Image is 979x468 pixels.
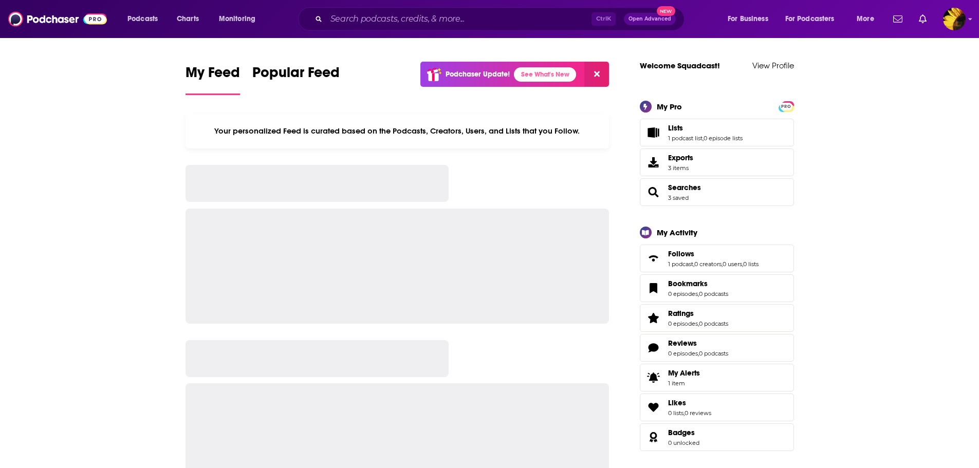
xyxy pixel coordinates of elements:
span: Follows [640,245,794,272]
span: Ctrl K [592,12,616,26]
span: , [722,260,723,268]
span: Popular Feed [252,64,340,87]
a: Searches [668,183,701,192]
a: Popular Feed [252,64,340,95]
a: 0 episodes [668,320,698,327]
a: Exports [640,148,794,176]
span: Podcasts [127,12,158,26]
span: My Alerts [668,368,700,378]
span: Badges [640,423,794,451]
a: My Feed [186,64,240,95]
button: Show profile menu [943,8,966,30]
span: , [684,409,685,417]
span: , [693,260,694,268]
a: PRO [780,102,792,109]
a: 0 reviews [685,409,711,417]
button: open menu [120,11,171,27]
a: 3 saved [668,194,689,201]
span: Exports [668,153,693,162]
a: Reviews [643,341,664,355]
span: Lists [668,123,683,133]
div: My Activity [657,228,697,237]
span: Ratings [668,309,694,318]
a: 0 lists [743,260,759,268]
span: For Business [728,12,768,26]
a: 0 lists [668,409,684,417]
a: Lists [643,125,664,140]
a: View Profile [752,61,794,70]
span: Exports [643,155,664,170]
button: open menu [779,11,849,27]
button: open menu [849,11,887,27]
span: Searches [640,178,794,206]
a: Badges [668,428,699,437]
div: Your personalized Feed is curated based on the Podcasts, Creators, Users, and Lists that you Follow. [186,114,609,148]
a: My Alerts [640,364,794,391]
a: 1 podcast [668,260,693,268]
span: For Podcasters [785,12,835,26]
a: Ratings [643,311,664,325]
span: , [742,260,743,268]
a: 0 creators [694,260,722,268]
a: 0 unlocked [668,439,699,446]
a: 0 users [723,260,742,268]
img: Podchaser - Follow, Share and Rate Podcasts [8,9,107,29]
img: User Profile [943,8,966,30]
a: Reviews [668,339,728,348]
div: Search podcasts, credits, & more... [308,7,694,31]
a: 0 podcasts [699,350,728,357]
span: Follows [668,249,694,258]
span: Bookmarks [668,279,708,288]
a: Likes [668,398,711,407]
a: Welcome Squadcast! [640,61,720,70]
a: 0 episode lists [704,135,743,142]
span: Reviews [668,339,697,348]
span: PRO [780,103,792,110]
a: Charts [170,11,205,27]
span: Likes [640,394,794,421]
input: Search podcasts, credits, & more... [326,11,592,27]
span: Monitoring [219,12,255,26]
a: Bookmarks [668,279,728,288]
a: Lists [668,123,743,133]
span: Open Advanced [629,16,671,22]
span: Ratings [640,304,794,332]
span: Lists [640,119,794,146]
a: Bookmarks [643,281,664,295]
button: open menu [721,11,781,27]
a: 0 podcasts [699,290,728,297]
span: Logged in as ARMSquadcast [943,8,966,30]
a: See What's New [514,67,576,82]
a: Searches [643,185,664,199]
a: Badges [643,430,664,444]
span: 3 items [668,164,693,172]
span: , [698,290,699,297]
span: More [857,12,874,26]
button: Open AdvancedNew [624,13,676,25]
a: Likes [643,400,664,415]
a: Ratings [668,309,728,318]
a: Show notifications dropdown [915,10,931,28]
span: My Feed [186,64,240,87]
div: My Pro [657,102,682,111]
span: Charts [177,12,199,26]
span: Likes [668,398,686,407]
span: , [698,320,699,327]
span: My Alerts [643,370,664,385]
span: , [698,350,699,357]
span: Badges [668,428,695,437]
a: Follows [668,249,759,258]
a: 0 episodes [668,290,698,297]
span: 1 item [668,380,700,387]
a: Follows [643,251,664,266]
a: 0 podcasts [699,320,728,327]
a: Show notifications dropdown [889,10,907,28]
span: Reviews [640,334,794,362]
button: open menu [212,11,269,27]
span: , [703,135,704,142]
span: New [657,6,675,16]
p: Podchaser Update! [446,70,510,79]
a: 1 podcast list [668,135,703,142]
